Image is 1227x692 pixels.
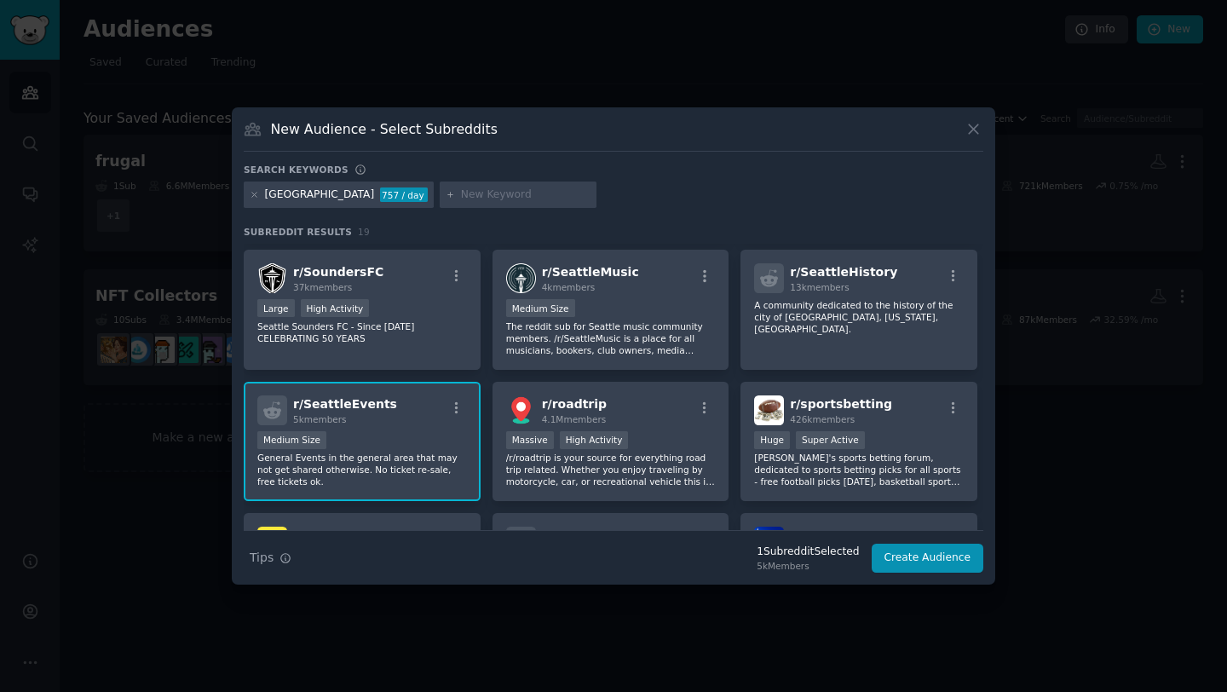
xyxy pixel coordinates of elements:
[293,528,357,542] span: r/ dropout
[257,320,467,344] p: Seattle Sounders FC - Since [DATE] CELEBRATING 50 YEARS
[542,282,596,292] span: 4k members
[380,187,428,203] div: 757 / day
[257,263,287,293] img: SoundersFC
[265,187,375,203] div: [GEOGRAPHIC_DATA]
[244,543,297,573] button: Tips
[358,227,370,237] span: 19
[257,452,467,487] p: General Events in the general area that may not get shared otherwise. No ticket re-sale, free tic...
[244,164,349,176] h3: Search keywords
[796,431,865,449] div: Super Active
[542,414,607,424] span: 4.1M members
[754,527,784,556] img: CityPorn
[542,528,705,542] span: r/ SameGrassButGreener
[542,265,639,279] span: r/ SeattleMusic
[790,282,849,292] span: 13k members
[560,431,629,449] div: High Activity
[790,528,858,542] span: r/ CityPorn
[293,282,352,292] span: 37k members
[754,395,784,425] img: sportsbetting
[293,265,383,279] span: r/ SoundersFC
[293,414,347,424] span: 5k members
[872,544,984,573] button: Create Audience
[506,452,716,487] p: /r/roadtrip is your source for everything road trip related. Whether you enjoy traveling by motor...
[506,299,575,317] div: Medium Size
[301,299,370,317] div: High Activity
[757,560,859,572] div: 5k Members
[754,431,790,449] div: Huge
[754,452,964,487] p: [PERSON_NAME]'s sports betting forum, dedicated to sports betting picks for all sports - free foo...
[506,263,536,293] img: SeattleMusic
[754,299,964,335] p: A community dedicated to the history of the city of [GEOGRAPHIC_DATA], [US_STATE], [GEOGRAPHIC_DA...
[257,527,287,556] img: dropout
[244,226,352,238] span: Subreddit Results
[506,320,716,356] p: The reddit sub for Seattle music community members. /r/SeattleMusic is a place for all musicians,...
[506,395,536,425] img: roadtrip
[250,549,274,567] span: Tips
[790,397,892,411] span: r/ sportsbetting
[461,187,590,203] input: New Keyword
[257,431,326,449] div: Medium Size
[542,397,607,411] span: r/ roadtrip
[506,431,554,449] div: Massive
[293,397,397,411] span: r/ SeattleEvents
[790,414,855,424] span: 426k members
[257,299,295,317] div: Large
[757,545,859,560] div: 1 Subreddit Selected
[790,265,897,279] span: r/ SeattleHistory
[271,120,498,138] h3: New Audience - Select Subreddits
